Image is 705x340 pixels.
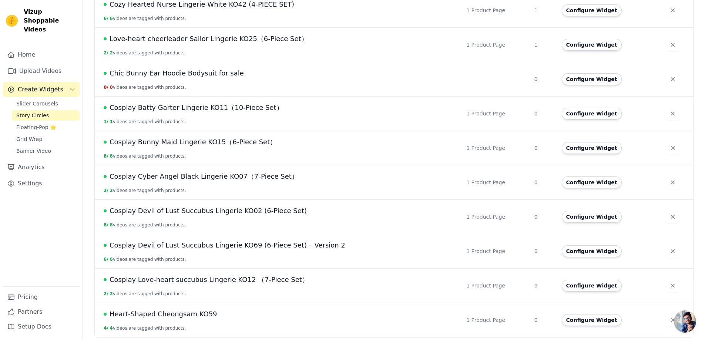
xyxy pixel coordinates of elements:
button: 2/ 2videos are tagged with products. [104,291,186,297]
span: 2 [110,188,113,193]
button: Delete widget [666,210,679,223]
button: 1/ 1videos are tagged with products. [104,119,186,125]
button: Configure Widget [562,108,622,119]
button: Configure Widget [562,39,622,51]
div: 1 Product Page [466,110,526,117]
button: 2/ 2videos are tagged with products. [104,188,186,193]
span: Cosplay Batty Garter Lingerie KO11（10-Piece Set） [110,102,283,113]
span: Love-heart cheerleader Sailor Lingerie KO25（6-Piece Set） [110,34,308,44]
button: Delete widget [666,73,679,86]
button: 4/ 4videos are tagged with products. [104,325,186,331]
button: Configure Widget [562,314,622,326]
div: 1 Product Page [466,213,526,221]
a: Upload Videos [3,64,80,78]
span: 8 [110,154,113,159]
span: Live Published [104,72,107,75]
button: Create Widgets [3,82,80,97]
td: 0 [530,269,557,303]
button: Configure Widget [562,4,622,16]
span: 6 / [104,257,108,262]
span: 6 / [104,16,108,21]
a: Setup Docs [3,319,80,334]
button: Delete widget [666,4,679,17]
span: Live Published [104,175,107,178]
td: 0 [530,131,557,165]
span: 1 / [104,119,108,124]
td: 0 [530,62,557,97]
button: Delete widget [666,38,679,51]
button: Configure Widget [562,142,622,154]
a: Partners [3,304,80,319]
button: Delete widget [666,245,679,258]
a: Floating-Pop ⭐ [12,122,80,132]
a: 开放式聊天 [674,310,696,333]
td: 0 [530,200,557,234]
a: Story Circles [12,110,80,121]
span: Live Published [104,209,107,212]
span: Live Published [104,37,107,40]
span: 4 [110,326,113,331]
button: 6/ 6videos are tagged with products. [104,16,186,21]
span: 6 [110,257,113,262]
span: Chic Bunny Ear Hoodie Bodysuit for sale [110,68,244,78]
span: Live Published [104,141,107,144]
a: Pricing [3,290,80,304]
span: Live Published [104,244,107,247]
button: 8/ 8videos are tagged with products. [104,153,186,159]
button: Configure Widget [562,211,622,223]
span: 8 / [104,222,108,228]
td: 0 [530,165,557,200]
span: Slider Carousels [16,100,58,107]
span: Live Published [104,106,107,109]
td: 1 [530,28,557,62]
button: Delete widget [666,107,679,120]
button: 2/ 2videos are tagged with products. [104,50,186,56]
span: Grid Wrap [16,135,42,143]
div: 1 Product Page [466,248,526,255]
span: 6 [110,16,113,21]
span: Story Circles [16,112,49,119]
span: Banner Video [16,147,51,155]
div: 1 Product Page [466,316,526,324]
a: Slider Carousels [12,98,80,109]
span: Cosplay Devil of Lust Succubus Lingerie KO02 (6-Piece Set) [110,206,307,216]
a: Grid Wrap [12,134,80,144]
span: 0 / [104,85,108,90]
button: Configure Widget [562,280,622,292]
button: Configure Widget [562,245,622,257]
div: 1 Product Page [466,144,526,152]
div: 1 Product Page [466,282,526,289]
button: Delete widget [666,313,679,327]
button: Configure Widget [562,176,622,188]
span: 0 [110,85,113,90]
span: Cosplay Love-heart succubus Lingerie KO12 （7-Piece Set） [110,275,309,285]
span: 8 / [104,154,108,159]
button: Delete widget [666,279,679,292]
button: Delete widget [666,141,679,155]
span: Floating-Pop ⭐ [16,124,56,131]
button: Delete widget [666,176,679,189]
span: Live Published [104,313,107,316]
span: Cosplay Devil of Lust Succubus Lingerie KO69 (6-Piece Set) – Version 2 [110,240,345,250]
span: Heart-Shaped Cheongsam KO59 [110,309,217,319]
td: 0 [530,234,557,269]
div: 1 Product Page [466,41,526,48]
span: 8 [110,222,113,228]
span: 2 [110,291,113,296]
span: 4 / [104,326,108,331]
span: Create Widgets [18,85,63,94]
span: Live Published [104,3,107,6]
button: Configure Widget [562,73,622,85]
a: Settings [3,176,80,191]
a: Analytics [3,160,80,175]
span: Vizup Shoppable Videos [24,7,77,34]
div: 1 Product Page [466,179,526,186]
span: Cosplay Cyber Angel Black Lingerie KO07（7-Piece Set） [110,171,298,182]
button: 0/ 0videos are tagged with products. [104,84,186,90]
span: 2 [110,50,113,55]
a: Banner Video [12,146,80,156]
a: Home [3,47,80,62]
span: Cosplay Bunny Maid Lingerie KO15（6-Piece Set） [110,137,276,147]
img: Vizup [6,15,18,27]
span: 2 / [104,50,108,55]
